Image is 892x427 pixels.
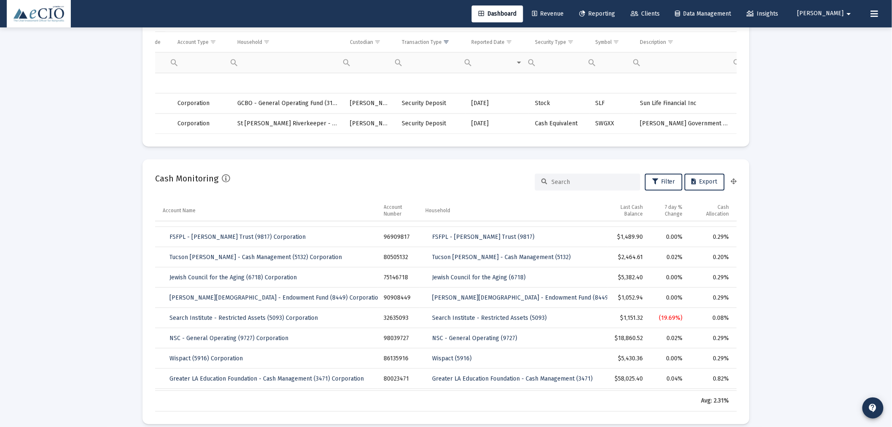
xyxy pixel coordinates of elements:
td: Column Account Type [172,32,232,52]
span: FSFPL - [PERSON_NAME] Trust (9817) [433,233,535,241]
td: 86135916 [378,349,420,369]
td: 0.29% [688,227,737,247]
a: Greater LA Education Foundation - Cash Management (3471) [426,370,600,387]
div: Account Name [163,208,196,214]
mat-icon: contact_support [868,403,878,413]
div: Security Type [535,39,566,46]
span: Tucson [PERSON_NAME] - Cash Management (5132) Corporation [169,254,342,261]
td: 0.20% [688,389,737,409]
td: 0.29% [688,288,737,308]
td: Security Deposit [396,114,466,134]
a: Dashboard [472,5,523,22]
span: Insights [747,10,779,17]
a: NSC - General Operating (9727) Corporation [163,330,295,347]
td: Filter cell [589,52,634,73]
td: Column Household [232,32,344,52]
a: Tucson [PERSON_NAME] - Cash Management (5132) Corporation [163,249,349,266]
span: Greater LA Education Foundation - Cash Management (3471) Corporation [169,375,364,382]
td: Column Symbol [589,32,634,52]
td: SLF [589,94,634,114]
td: 75146718 [378,268,420,288]
td: 0.29% [688,328,737,349]
td: Corporation [172,114,232,134]
td: 0.29% [688,268,737,288]
td: Security Deposit [396,94,466,114]
td: $1,489.90 [607,227,649,247]
span: Search Institute - Restricted Assets (5093) [433,314,547,322]
td: St [PERSON_NAME] Riverkeeper - Reserve (0157) [232,114,344,134]
span: NSC - General Operating (9727) Corporation [169,335,288,342]
a: Greater LA Education Foundation - Cash Management (3471) Corporation [163,370,371,387]
a: Jewish Council for the Aging (6718) [426,269,533,286]
div: Data grid [155,201,737,412]
a: Wispact (5916) Corporation [163,350,250,367]
button: Export [685,174,725,191]
td: GCBO - General Operating Fund (3100) [232,94,344,114]
a: Jewish Council for the Aging (6718) Corporation [163,269,304,286]
span: Search Institute - Restricted Assets (5093) Corporation [169,314,318,322]
div: Last Cash Balance [613,204,643,218]
a: Reporting [572,5,622,22]
td: $5,430.36 [607,349,649,369]
td: [DATE] [466,94,529,114]
td: Cash Equivalent [529,114,589,134]
td: [PERSON_NAME] Government Money Fund [634,114,734,134]
div: 0.00% [655,354,682,363]
td: Column Last Cash Balance [607,201,649,221]
div: 0.02% [655,253,682,262]
div: Household [238,39,263,46]
td: $2,006.69 [607,389,649,409]
td: 0.29% [688,349,737,369]
td: 20.00 [734,94,801,114]
td: $1,151.32 [607,308,649,328]
td: [PERSON_NAME] [344,94,396,114]
span: Show filter options for column 'Reported Date' [506,39,513,45]
a: FSFPL - [PERSON_NAME] Trust (9817) Corporation [163,229,312,246]
div: Cash Allocation [694,204,729,218]
span: Revenue [532,10,564,17]
td: $5,382.40 [607,268,649,288]
span: Show filter options for column 'Description' [667,39,674,45]
td: 9.50 [734,114,801,134]
h2: Cash Monitoring [155,172,218,186]
div: Symbol [595,39,612,46]
div: Account Number [384,204,414,218]
div: 0.00% [655,294,682,302]
td: $2,464.61 [607,247,649,268]
span: Greater LA Education Foundation - Cash Management (3471) [433,375,593,382]
span: Filter [652,178,675,186]
td: Column Cash Allocation [688,201,737,221]
span: Reporting [579,10,615,17]
a: Search Institute - Restricted Assets (5093) [426,310,554,327]
span: Jewish Council for the Aging (6718) [433,274,526,281]
input: Search [551,179,634,186]
a: Search Institute - Restricted Assets (5093) Corporation [163,310,325,327]
a: [PERSON_NAME][DEMOGRAPHIC_DATA] - Endowment Fund (8449) [426,289,618,306]
div: Account Type [177,39,209,46]
td: Corporation [172,94,232,114]
td: Stock [529,94,589,114]
td: Filter cell [734,52,801,73]
span: Dashboard [478,10,516,17]
td: Column Custodian [344,32,396,52]
button: [PERSON_NAME] [787,5,864,22]
span: Show filter options for column 'Security Type' [567,39,574,45]
td: Column Account Name [155,201,378,221]
div: Avg: 2.31% [694,397,729,405]
td: Filter cell [172,52,232,73]
td: 80023471 [378,369,420,389]
td: Filter cell [634,52,734,73]
td: Column 7 day % Change [649,201,688,221]
span: Show filter options for column 'Custodian' [375,39,381,45]
a: Insights [740,5,785,22]
span: Show filter options for column 'Account Type' [210,39,216,45]
td: $18,860.52 [607,328,649,349]
td: 96909817 [378,227,420,247]
td: 32635093 [378,308,420,328]
a: Data Management [669,5,738,22]
div: Transaction Type [402,39,442,46]
span: NSC - General Operating (9727) [433,335,518,342]
td: SWGXX [589,114,634,134]
div: 7 day % Change [655,204,682,218]
td: Column Transaction Type [396,32,466,52]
